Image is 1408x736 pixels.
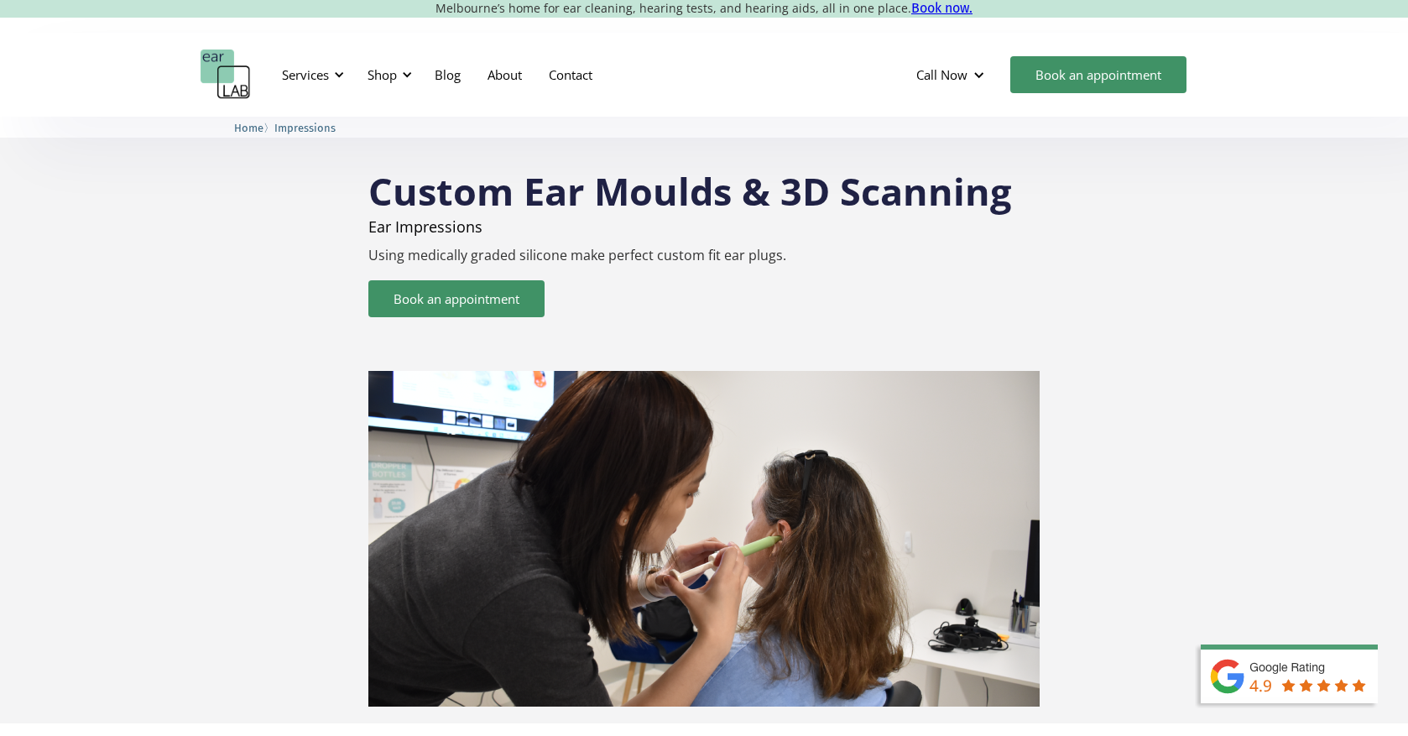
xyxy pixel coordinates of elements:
div: Shop [368,66,397,83]
img: 3D scanning & ear impressions service at earLAB [368,371,1040,707]
h1: Custom Ear Moulds & 3D Scanning [368,154,1040,210]
div: Call Now [903,50,1002,100]
li: 〉 [234,119,274,137]
a: Home [234,119,263,135]
span: Impressions [274,122,336,134]
a: Contact [535,50,606,99]
p: Using medically graded silicone make perfect custom fit ear plugs. [368,248,1040,264]
a: home [201,50,251,100]
span: Home [234,122,263,134]
a: Impressions [274,119,336,135]
div: Services [272,50,349,100]
p: Ear Impressions [368,218,1040,235]
a: Book an appointment [368,280,545,317]
a: Book an appointment [1010,56,1186,93]
div: Shop [357,50,417,100]
div: Services [282,66,329,83]
a: About [474,50,535,99]
div: Call Now [916,66,967,83]
a: Blog [421,50,474,99]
